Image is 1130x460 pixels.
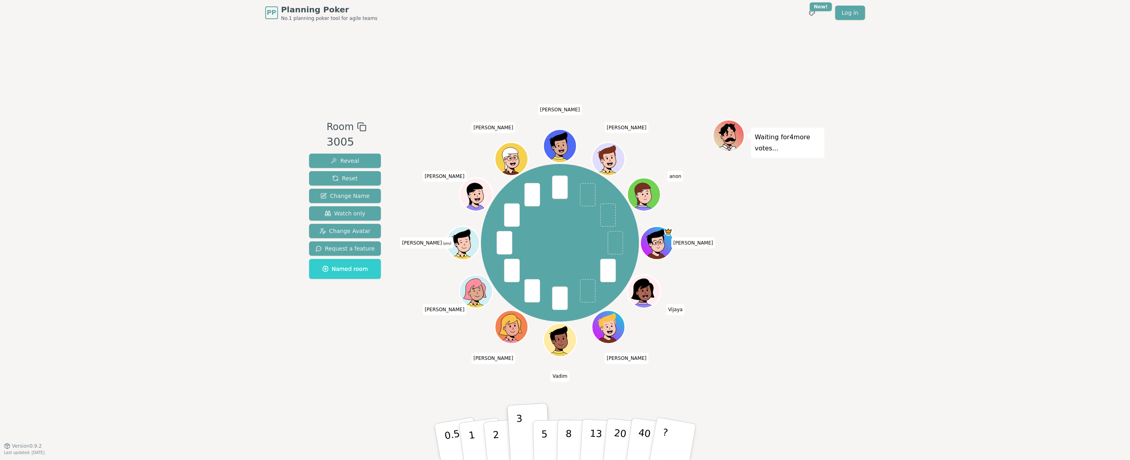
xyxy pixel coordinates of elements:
[320,192,369,200] span: Change Name
[327,120,354,134] span: Room
[664,227,672,236] span: Matt is the host
[400,237,453,249] span: Click to change your name
[309,206,381,221] button: Watch only
[12,443,42,449] span: Version 0.9.2
[331,157,359,165] span: Reveal
[755,132,820,154] p: Waiting for 4 more votes...
[550,371,569,382] span: Click to change your name
[538,104,582,115] span: Click to change your name
[265,4,378,22] a: PPPlanning PokerNo.1 planning poker tool for agile teams
[810,2,832,11] div: New!
[309,241,381,256] button: Request a feature
[667,170,683,182] span: Click to change your name
[423,170,467,182] span: Click to change your name
[442,242,452,245] span: (you)
[281,15,378,22] span: No.1 planning poker tool for agile teams
[322,265,368,273] span: Named room
[309,259,381,279] button: Named room
[805,6,819,20] button: New!
[471,353,515,364] span: Click to change your name
[4,450,45,455] span: Last updated: [DATE]
[423,304,467,315] span: Click to change your name
[309,189,381,203] button: Change Name
[448,227,479,259] button: Click to change your avatar
[666,304,684,315] span: Click to change your name
[471,122,515,133] span: Click to change your name
[325,209,365,217] span: Watch only
[516,413,525,456] p: 3
[309,171,381,186] button: Reset
[671,237,715,249] span: Click to change your name
[332,174,357,182] span: Reset
[309,154,381,168] button: Reveal
[4,443,42,449] button: Version0.9.2
[319,227,371,235] span: Change Avatar
[835,6,865,20] a: Log in
[327,134,367,150] div: 3005
[316,245,375,253] span: Request a feature
[605,122,649,133] span: Click to change your name
[309,224,381,238] button: Change Avatar
[267,8,276,18] span: PP
[605,353,649,364] span: Click to change your name
[281,4,378,15] span: Planning Poker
